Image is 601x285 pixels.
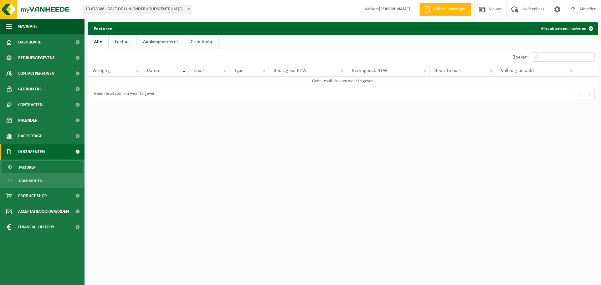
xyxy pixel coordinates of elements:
[147,68,161,73] span: Datum
[2,161,83,173] a: Facturen
[434,68,460,73] span: Bedrijfscode
[18,81,42,97] span: Gebruikers
[274,68,306,73] span: Bedrag ex. BTW
[575,88,585,100] button: Previous
[91,89,155,100] div: Geen resultaten om weer te geven
[419,3,471,16] a: Offerte aanvragen
[18,97,43,113] span: Contracten
[19,161,36,173] span: Facturen
[18,144,45,160] span: Documenten
[536,22,597,35] button: Alles als gelezen markeren
[137,35,184,49] a: Aankoopborderel
[184,35,218,49] a: Creditnota
[2,175,83,186] a: Documenten
[18,219,54,235] span: Financial History
[18,50,55,66] span: Bedrijfsgegevens
[18,34,42,50] span: Dashboard
[18,188,47,204] span: Product Shop
[513,55,529,60] label: Zoeken:
[18,66,54,81] span: Contactpersonen
[432,6,468,13] span: Offerte aanvragen
[109,35,136,49] a: Factuur
[83,5,192,14] span: 10-878308 - GRCT-DE LIJN-ONDERHOUDSCENTRUM BREDENE - BREDENE
[92,68,111,73] span: Vestiging
[88,35,108,49] a: Alle
[193,68,204,73] span: Code
[18,128,42,144] span: Rapportage
[88,77,598,85] td: Geen resultaten om weer te geven
[88,22,119,34] h2: Facturen
[18,113,38,128] span: Kalender
[501,68,534,73] span: Volledig betaald
[18,204,69,219] span: Acceptatievoorwaarden
[19,175,42,187] span: Documenten
[585,88,595,100] button: Next
[352,68,387,73] span: Bedrag incl. BTW
[234,68,244,73] span: Type
[379,7,410,12] strong: [PERSON_NAME]
[18,19,38,34] span: Navigatie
